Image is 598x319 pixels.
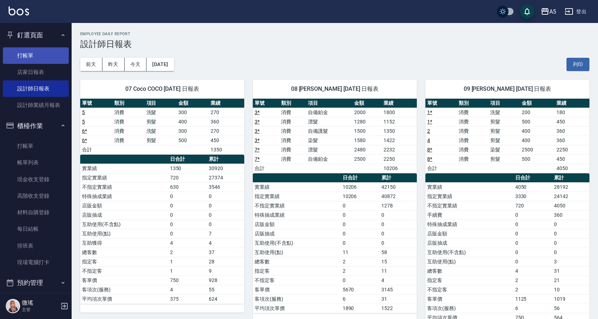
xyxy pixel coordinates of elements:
[380,220,417,229] td: 0
[168,248,207,257] td: 2
[457,154,488,164] td: 消費
[425,182,513,192] td: 實業績
[427,137,430,143] a: 4
[209,136,244,145] td: 450
[425,304,513,313] td: 客項次(服務)
[306,108,352,117] td: 自備鉑金
[3,26,69,44] button: 釘選頁面
[555,126,589,136] td: 360
[352,136,382,145] td: 1580
[552,257,589,266] td: 3
[253,257,341,266] td: 總客數
[207,276,244,285] td: 928
[380,173,417,183] th: 累計
[279,154,306,164] td: 消費
[168,266,207,276] td: 1
[427,128,430,134] a: 2
[3,80,69,97] a: 設計師日報表
[168,285,207,294] td: 4
[112,136,145,145] td: 消費
[3,273,69,292] button: 預約管理
[6,299,20,313] img: Person
[341,220,380,229] td: 0
[207,182,244,192] td: 3546
[425,192,513,201] td: 指定實業績
[555,164,589,173] td: 4050
[382,154,417,164] td: 2250
[80,201,168,210] td: 店販金額
[341,285,380,294] td: 5670
[425,220,513,229] td: 特殊抽成業績
[207,220,244,229] td: 0
[146,58,174,71] button: [DATE]
[207,257,244,266] td: 28
[341,294,380,304] td: 6
[3,117,69,135] button: 櫃檯作業
[80,58,102,71] button: 前天
[352,145,382,154] td: 2480
[425,99,589,173] table: a dense table
[253,229,341,238] td: 店販抽成
[80,229,168,238] td: 互助使用(點)
[552,238,589,248] td: 0
[352,126,382,136] td: 1500
[380,210,417,220] td: 0
[488,117,520,126] td: 剪髮
[168,276,207,285] td: 750
[253,201,341,210] td: 不指定實業績
[380,304,417,313] td: 1522
[555,136,589,145] td: 360
[513,220,552,229] td: 0
[488,145,520,154] td: 染髮
[207,210,244,220] td: 0
[209,117,244,126] td: 360
[253,192,341,201] td: 指定實業績
[253,173,417,313] table: a dense table
[352,117,382,126] td: 1280
[382,126,417,136] td: 1350
[425,201,513,210] td: 不指定實業績
[425,210,513,220] td: 手續費
[209,126,244,136] td: 270
[552,173,589,183] th: 累計
[341,229,380,238] td: 0
[513,201,552,210] td: 720
[488,126,520,136] td: 剪髮
[552,285,589,294] td: 10
[177,99,209,108] th: 金額
[380,257,417,266] td: 15
[306,99,352,108] th: 項目
[457,136,488,145] td: 消費
[341,182,380,192] td: 10206
[279,145,306,154] td: 消費
[552,276,589,285] td: 21
[520,4,534,19] button: save
[3,292,69,311] button: 報表及分析
[513,276,552,285] td: 2
[253,294,341,304] td: 客項次(服務)
[80,192,168,201] td: 特殊抽成業績
[306,154,352,164] td: 自備鉑金
[352,108,382,117] td: 2000
[3,64,69,80] a: 店家日報表
[207,155,244,164] th: 累計
[520,126,555,136] td: 400
[513,173,552,183] th: 日合計
[168,173,207,182] td: 720
[3,221,69,237] a: 每日結帳
[177,108,209,117] td: 300
[80,99,112,108] th: 單號
[513,192,552,201] td: 3330
[112,126,145,136] td: 消費
[253,99,279,108] th: 單號
[382,117,417,126] td: 1152
[552,294,589,304] td: 1019
[513,294,552,304] td: 1125
[552,229,589,238] td: 0
[513,229,552,238] td: 0
[112,99,145,108] th: 類別
[80,210,168,220] td: 店販抽成
[80,238,168,248] td: 互助獲得
[552,248,589,257] td: 0
[520,136,555,145] td: 400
